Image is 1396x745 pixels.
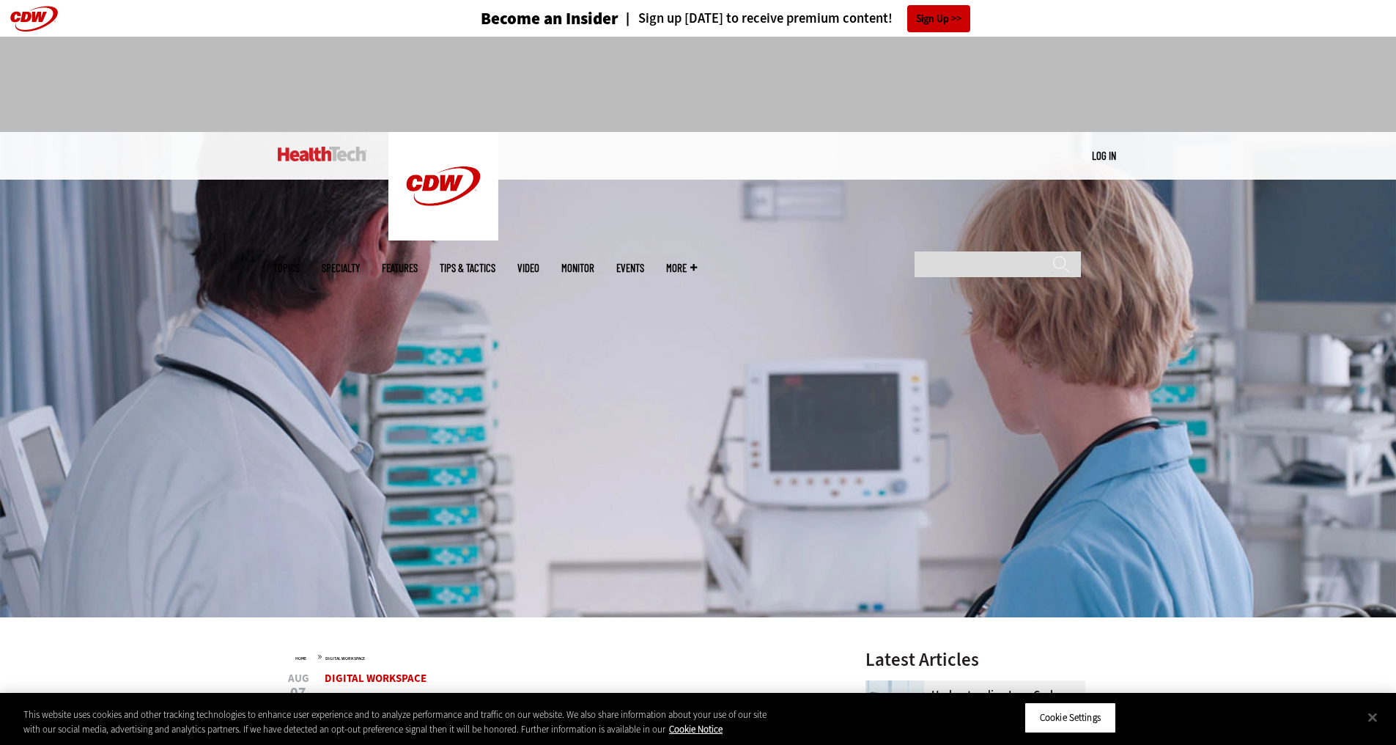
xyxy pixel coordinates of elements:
[388,229,498,244] a: CDW
[295,656,306,661] a: Home
[288,686,309,700] span: 07
[517,263,539,274] a: Video
[273,263,300,274] span: Topics
[561,263,594,274] a: MonITor
[426,10,618,27] a: Become an Insider
[616,263,644,274] a: Events
[23,708,768,736] div: This website uses cookies and other tracking technologies to enhance user experience and to analy...
[1024,702,1116,733] button: Cookie Settings
[325,671,426,686] a: Digital Workspace
[388,132,498,241] img: Home
[322,263,360,274] span: Specialty
[325,656,365,661] a: Digital Workspace
[865,689,1076,713] a: Understanding Low-Code and No-Code for Healthcare
[907,5,970,32] a: Sign Up
[666,263,697,274] span: More
[865,650,1085,669] h3: Latest Articles
[865,680,924,739] img: Coworkers coding
[278,147,366,161] img: Home
[1356,701,1389,733] button: Close
[618,12,893,26] a: Sign up [DATE] to receive premium content!
[382,263,418,274] a: Features
[288,673,309,684] span: Aug
[865,680,931,692] a: Coworkers coding
[432,51,965,117] iframe: advertisement
[1092,148,1116,164] div: User menu
[440,263,495,274] a: Tips & Tactics
[669,723,723,735] a: More information about your privacy
[481,10,618,27] h3: Become an Insider
[295,650,827,662] div: »
[1092,149,1116,162] a: Log in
